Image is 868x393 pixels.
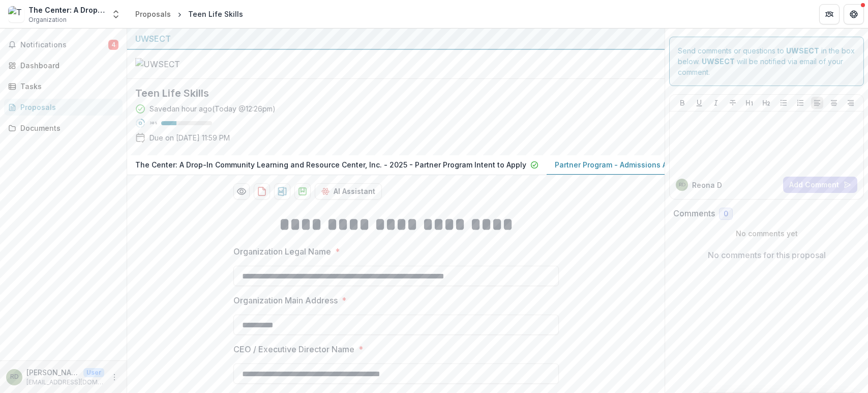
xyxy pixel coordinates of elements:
button: Notifications4 [4,37,123,53]
button: More [108,371,121,383]
div: Proposals [20,102,114,113]
button: Italicize [710,97,722,109]
span: 0 [724,210,728,218]
button: download-proposal [294,183,311,200]
h2: Teen Life Skills [135,87,640,99]
div: Saved an hour ago ( Today @ 12:26pm ) [149,103,276,114]
p: No comments for this proposal [708,249,826,261]
button: Heading 2 [760,97,772,109]
a: Documents [4,120,123,136]
strong: UWSECT [786,46,819,55]
img: The Center: A Drop-In Community Learning and Resource Center, Inc. [8,6,24,22]
p: The Center: A Drop-In Community Learning and Resource Center, Inc. - 2025 - Partner Program Inten... [135,159,526,170]
a: Proposals [4,99,123,116]
button: Bold [676,97,689,109]
button: AI Assistant [315,183,382,200]
p: Organization Main Address [233,294,338,306]
button: Ordered List [794,97,806,109]
button: Open entity switcher [109,4,123,24]
div: The Center: A Drop-In Community Learning and Resource Center, Inc. [28,5,105,15]
button: Align Center [828,97,840,109]
button: Align Right [845,97,857,109]
img: UWSECT [135,58,237,70]
button: download-proposal [274,183,290,200]
span: Organization [28,15,67,24]
button: Strike [727,97,739,109]
p: No comments yet [673,228,860,239]
h2: Comments [673,209,715,218]
button: download-proposal [254,183,270,200]
button: Bullet List [777,97,790,109]
button: Add Comment [783,177,857,193]
p: CEO / Executive Director Name [233,343,354,355]
a: Tasks [4,78,123,95]
button: Preview 9c10a782-f27d-4c2e-be93-7f3413aeee26-1.pdf [233,183,250,200]
div: Reona Dyess [679,182,685,187]
span: Notifications [20,41,108,49]
p: 30 % [149,120,157,127]
div: Reona Dyess [10,374,19,380]
div: Documents [20,123,114,133]
p: Reona D [692,180,722,190]
p: [EMAIL_ADDRESS][DOMAIN_NAME] [26,378,104,387]
div: Tasks [20,81,114,92]
div: Dashboard [20,60,114,71]
button: Get Help [844,4,864,24]
p: Partner Program - Admissions Application [555,159,703,170]
div: Teen Life Skills [188,9,243,19]
div: UWSECT [135,33,656,45]
p: Organization Legal Name [233,245,331,258]
a: Dashboard [4,57,123,74]
button: Align Left [811,97,823,109]
strong: UWSECT [702,57,735,66]
nav: breadcrumb [131,7,247,21]
span: 4 [108,40,118,50]
button: Heading 1 [743,97,756,109]
div: Proposals [135,9,171,19]
button: Partners [819,4,840,24]
a: Proposals [131,7,175,21]
div: Send comments or questions to in the box below. will be notified via email of your comment. [669,37,864,86]
p: [PERSON_NAME] [26,367,79,378]
p: Due on [DATE] 11:59 PM [149,132,230,143]
button: Underline [693,97,705,109]
p: User [83,368,104,377]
